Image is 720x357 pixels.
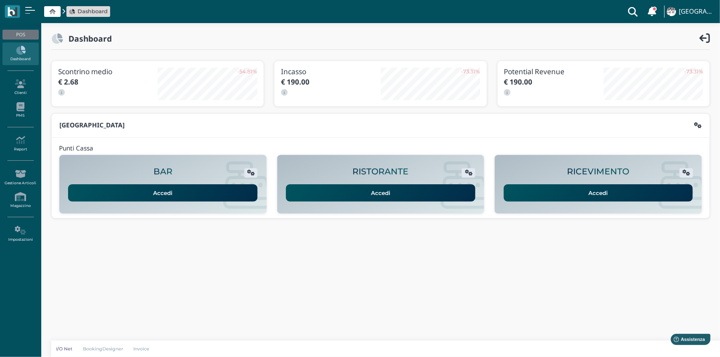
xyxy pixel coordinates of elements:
[153,167,172,176] h2: BAR
[666,2,715,21] a: ... [GEOGRAPHIC_DATA]
[78,7,108,15] span: Dashboard
[63,34,112,43] h2: Dashboard
[286,184,475,202] a: Accedi
[68,184,257,202] a: Accedi
[567,167,630,176] h2: RICEVIMENTO
[2,76,38,99] a: Clienti
[58,68,158,75] h3: Scontrino medio
[352,167,408,176] h2: RISTORANTE
[2,99,38,122] a: PMS
[2,42,38,65] a: Dashboard
[2,132,38,155] a: Report
[667,7,676,16] img: ...
[69,7,108,15] a: Dashboard
[59,145,93,152] h4: Punti Cassa
[7,7,17,16] img: logo
[679,8,715,15] h4: [GEOGRAPHIC_DATA]
[661,331,713,350] iframe: Help widget launcher
[58,77,78,87] b: € 2.68
[2,166,38,189] a: Gestione Articoli
[281,68,380,75] h3: Incasso
[504,184,693,202] a: Accedi
[2,189,38,211] a: Magazzino
[281,77,309,87] b: € 190.00
[2,30,38,40] div: POS
[59,121,125,129] b: [GEOGRAPHIC_DATA]
[24,7,54,13] span: Assistenza
[504,68,604,75] h3: Potential Revenue
[504,77,533,87] b: € 190.00
[2,223,38,245] a: Impostazioni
